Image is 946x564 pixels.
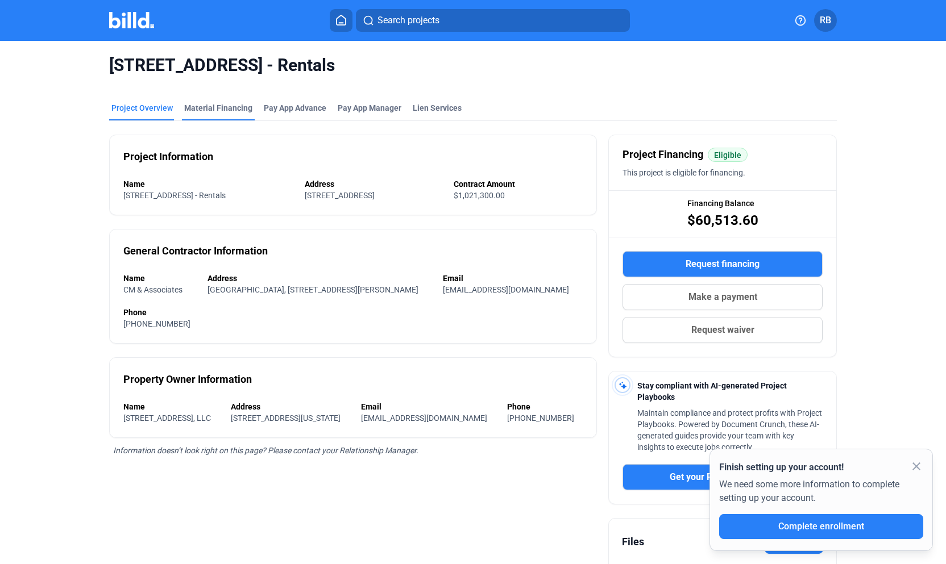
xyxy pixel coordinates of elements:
span: [EMAIL_ADDRESS][DOMAIN_NAME] [361,413,487,423]
button: Request waiver [623,317,823,343]
div: Name [123,178,293,190]
span: Financing Balance [687,198,754,209]
span: Search projects [377,14,439,27]
div: Project Information [123,149,213,165]
img: Billd Company Logo [109,12,154,28]
div: Address [231,401,349,412]
div: Name [123,273,196,284]
span: Make a payment [688,290,757,304]
div: Address [208,273,432,284]
span: [STREET_ADDRESS], LLC [123,413,211,423]
span: Request financing [686,257,760,271]
div: Phone [123,307,583,318]
div: Property Owner Information [123,371,252,387]
mat-chip: Eligible [708,148,748,162]
button: Request financing [623,251,823,277]
button: Get your Project Playbook [623,464,823,490]
span: [STREET_ADDRESS] - Rentals [109,55,837,76]
span: [PHONE_NUMBER] [507,413,574,423]
span: Get your Project Playbook [670,470,776,484]
mat-icon: close [910,459,923,473]
div: Name [123,401,219,412]
span: Project Financing [623,147,703,162]
button: Make a payment [623,284,823,310]
span: [GEOGRAPHIC_DATA], [STREET_ADDRESS][PERSON_NAME] [208,285,418,294]
span: Request waiver [691,323,754,337]
span: [EMAIL_ADDRESS][DOMAIN_NAME] [443,285,569,294]
span: RB [820,14,831,27]
div: Contract Amount [454,178,583,190]
div: Project Overview [111,102,173,114]
div: Address [305,178,442,190]
div: Material Financing [184,102,252,114]
button: Complete enrollment [719,514,923,539]
div: Lien Services [413,102,462,114]
div: Finish setting up your account! [719,461,923,474]
span: [STREET_ADDRESS] - Rentals [123,191,226,200]
button: RB [814,9,837,32]
div: Files [622,534,644,550]
div: Pay App Advance [264,102,326,114]
button: Search projects [356,9,630,32]
span: Maintain compliance and protect profits with Project Playbooks. Powered by Document Crunch, these... [637,408,822,452]
span: [PHONE_NUMBER] [123,319,190,328]
span: [STREET_ADDRESS][US_STATE] [231,413,341,423]
span: Pay App Manager [338,102,401,114]
span: $60,513.60 [687,211,758,229]
span: Information doesn’t look right on this page? Please contact your Relationship Manager. [113,446,418,455]
div: Phone [507,401,583,412]
span: [STREET_ADDRESS] [305,191,375,200]
span: Stay compliant with AI-generated Project Playbooks [637,381,787,402]
span: This project is eligible for financing. [623,168,745,177]
span: CM & Associates [123,285,182,294]
span: Complete enrollment [778,521,864,532]
div: General Contractor Information [123,243,268,259]
span: $1,021,300.00 [454,191,505,200]
div: Email [443,273,583,284]
div: Email [361,401,496,412]
div: We need some more information to complete setting up your account. [719,474,923,514]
